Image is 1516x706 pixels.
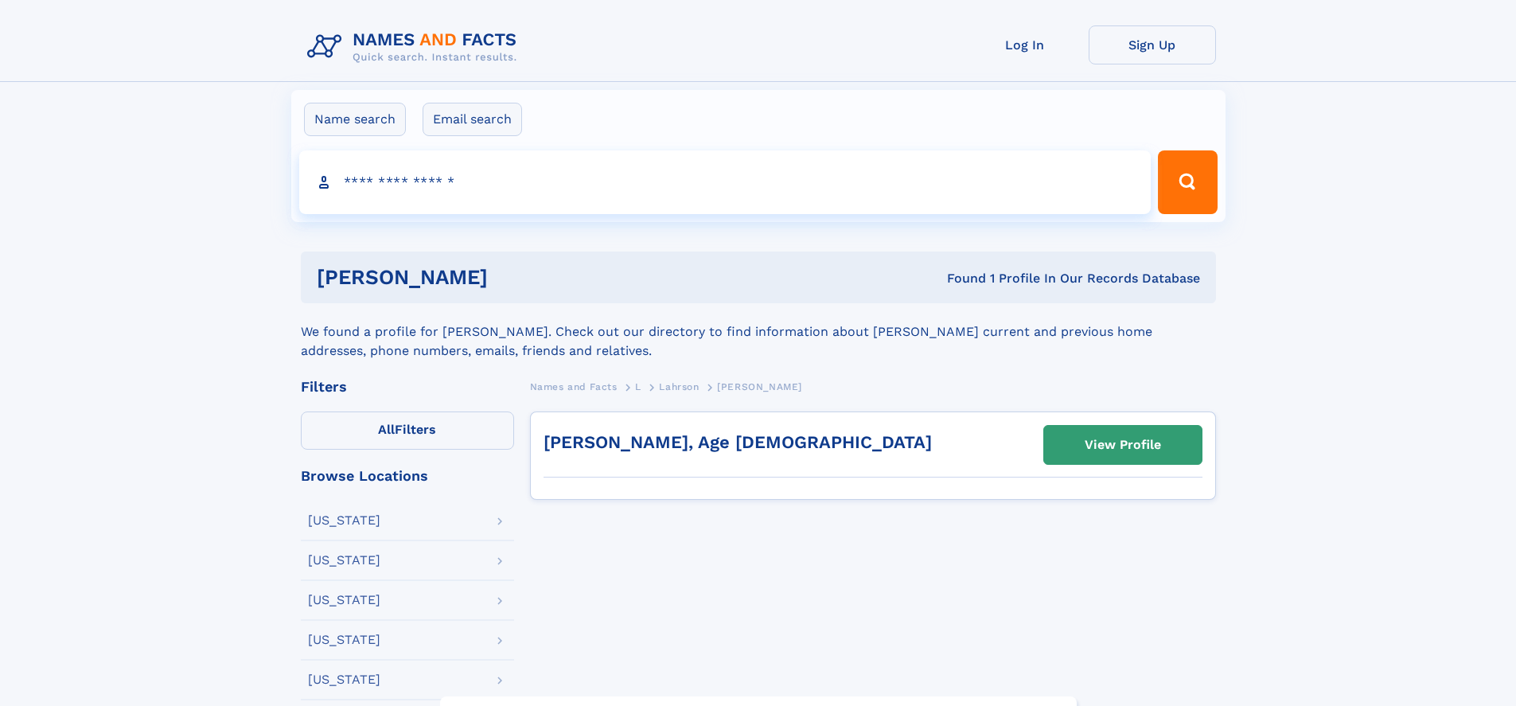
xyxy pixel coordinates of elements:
div: View Profile [1085,427,1161,463]
a: Sign Up [1089,25,1216,64]
button: Search Button [1158,150,1217,214]
label: Filters [301,412,514,450]
div: [US_STATE] [308,594,380,607]
div: Filters [301,380,514,394]
span: L [635,381,641,392]
a: View Profile [1044,426,1202,464]
div: [US_STATE] [308,554,380,567]
a: [PERSON_NAME], Age [DEMOGRAPHIC_DATA] [544,432,932,452]
div: Found 1 Profile In Our Records Database [717,270,1200,287]
span: [PERSON_NAME] [717,381,802,392]
div: [US_STATE] [308,634,380,646]
div: [US_STATE] [308,514,380,527]
h1: [PERSON_NAME] [317,267,718,287]
a: L [635,376,641,396]
div: [US_STATE] [308,673,380,686]
div: We found a profile for [PERSON_NAME]. Check out our directory to find information about [PERSON_N... [301,303,1216,361]
span: All [378,422,395,437]
a: Names and Facts [530,376,618,396]
label: Email search [423,103,522,136]
span: Lahrson [659,381,699,392]
a: Log In [961,25,1089,64]
div: Browse Locations [301,469,514,483]
img: Logo Names and Facts [301,25,530,68]
a: Lahrson [659,376,699,396]
input: search input [299,150,1152,214]
label: Name search [304,103,406,136]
